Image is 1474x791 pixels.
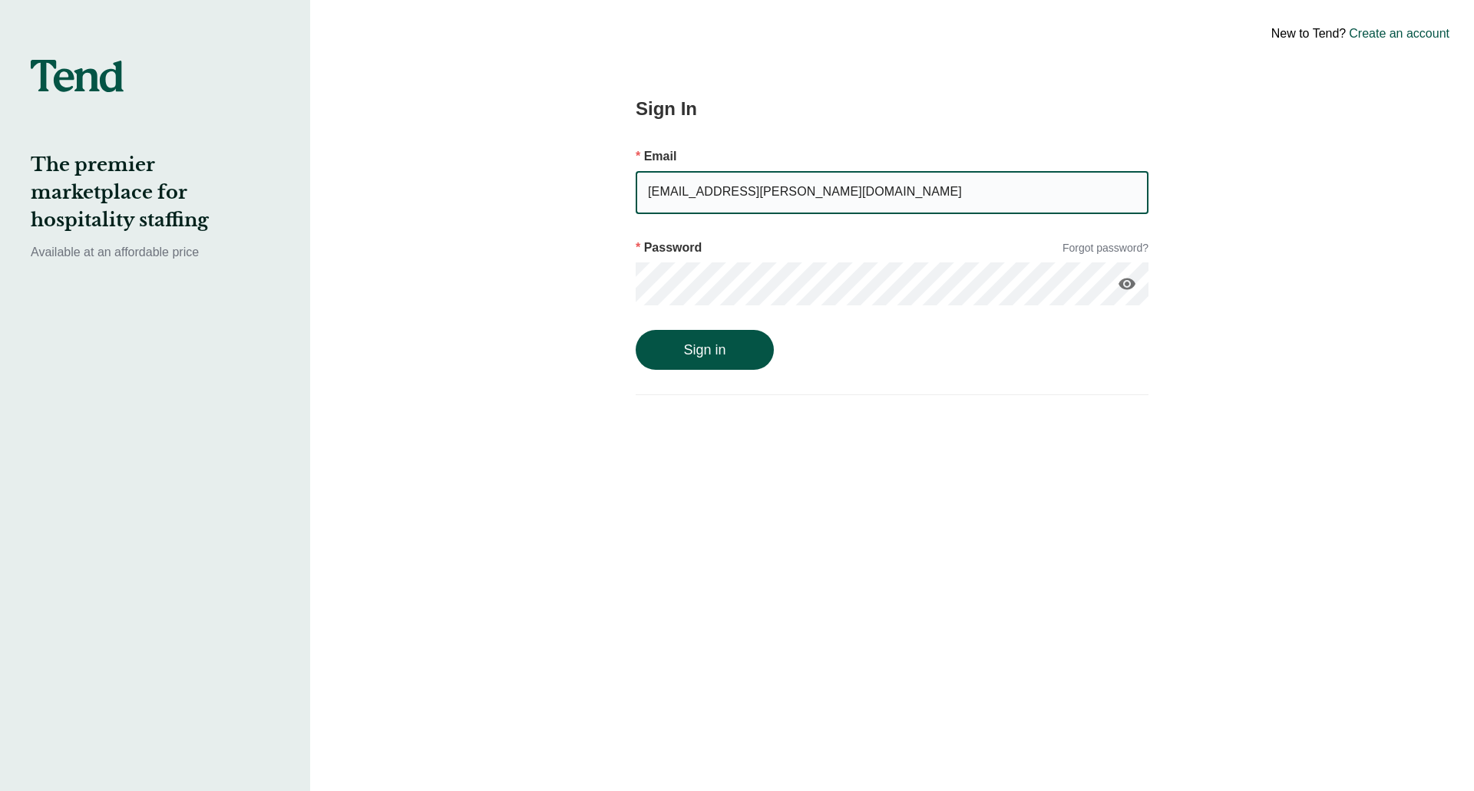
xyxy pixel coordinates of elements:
img: tend-logo [31,60,124,92]
i: visibility [1118,275,1136,293]
button: Sign in [636,330,774,370]
p: Email [636,147,1148,166]
p: Password [636,239,702,257]
a: Create an account [1349,25,1449,43]
h2: The premier marketplace for hospitality staffing [31,151,279,234]
h2: Sign In [636,95,1148,123]
p: Available at an affordable price [31,243,279,262]
a: Forgot password? [1063,240,1148,256]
